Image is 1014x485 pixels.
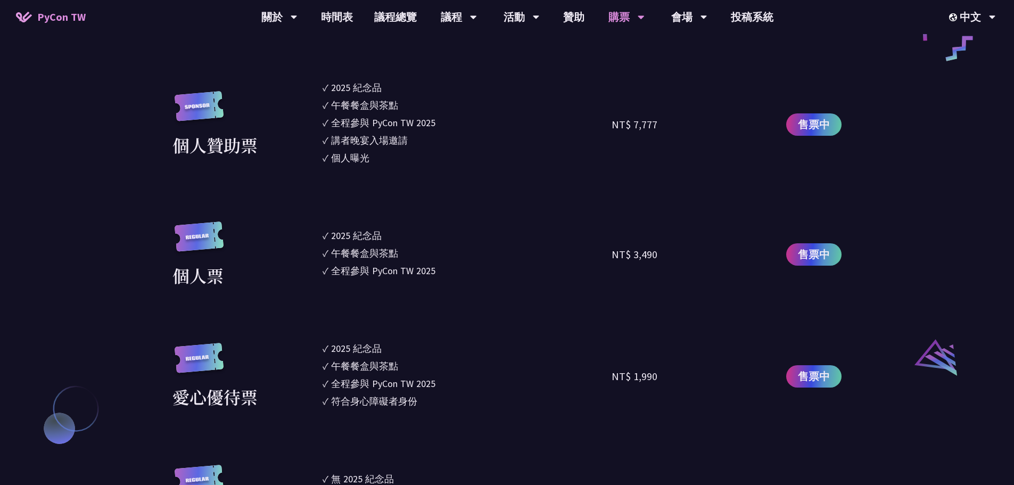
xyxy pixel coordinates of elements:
div: 愛心優待票 [172,384,258,409]
img: Home icon of PyCon TW 2025 [16,12,32,22]
li: ✓ [323,228,612,243]
span: PyCon TW [37,9,86,25]
div: 全程參與 PyCon TW 2025 [331,116,435,130]
a: 售票中 [786,243,842,266]
li: ✓ [323,133,612,147]
div: 全程參與 PyCon TW 2025 [331,376,435,391]
div: 午餐餐盒與茶點 [331,98,398,112]
div: 2025 紀念品 [331,341,382,356]
div: 2025 紀念品 [331,80,382,95]
span: 售票中 [798,368,830,384]
span: 售票中 [798,117,830,133]
div: 個人曝光 [331,151,369,165]
li: ✓ [323,151,612,165]
li: ✓ [323,98,612,112]
li: ✓ [323,394,612,408]
a: 售票中 [786,365,842,388]
div: 午餐餐盒與茶點 [331,246,398,260]
img: regular.8f272d9.svg [172,221,226,262]
div: 個人票 [172,262,224,288]
span: 售票中 [798,246,830,262]
div: 全程參與 PyCon TW 2025 [331,264,435,278]
div: 講者晚宴入場邀請 [331,133,408,147]
img: sponsor.43e6a3a.svg [172,91,226,132]
div: 午餐餐盒與茶點 [331,359,398,373]
div: 個人贊助票 [172,132,258,158]
a: PyCon TW [5,4,96,30]
li: ✓ [323,376,612,391]
li: ✓ [323,116,612,130]
div: 符合身心障礙者身份 [331,394,417,408]
div: NT$ 3,490 [612,246,657,262]
li: ✓ [323,359,612,373]
div: 2025 紀念品 [331,228,382,243]
li: ✓ [323,264,612,278]
div: NT$ 7,777 [612,117,657,133]
div: NT$ 1,990 [612,368,657,384]
li: ✓ [323,80,612,95]
li: ✓ [323,246,612,260]
img: regular.8f272d9.svg [172,343,226,384]
a: 售票中 [786,113,842,136]
li: ✓ [323,341,612,356]
img: Locale Icon [949,13,960,21]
